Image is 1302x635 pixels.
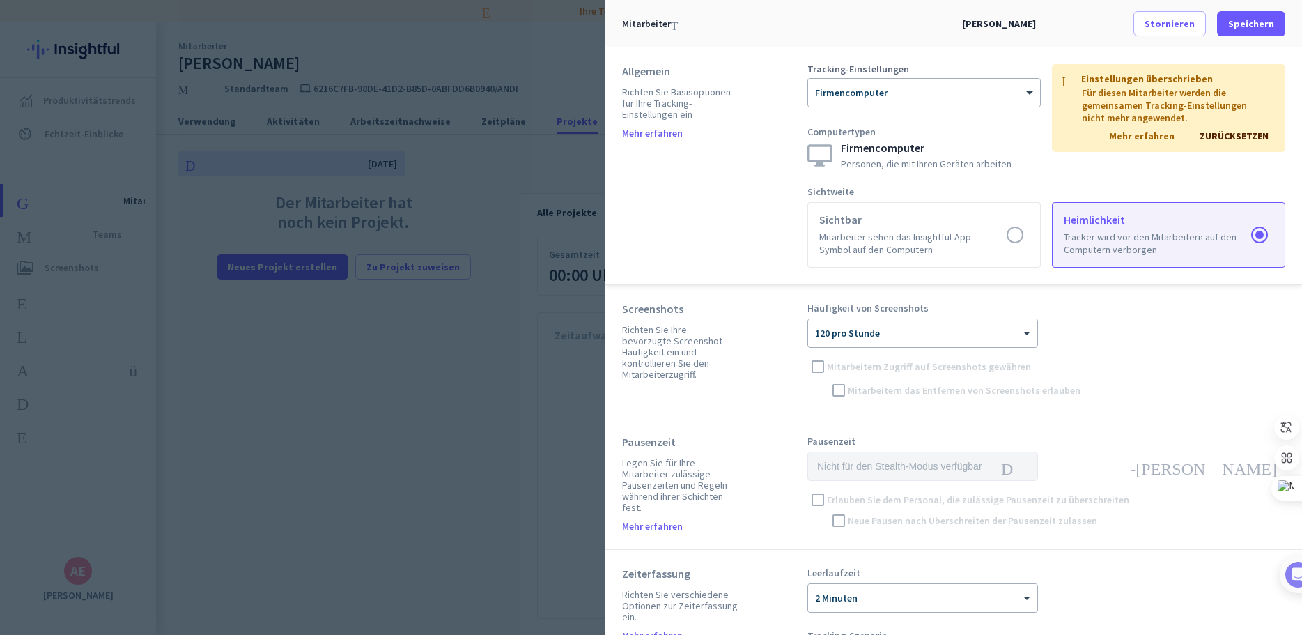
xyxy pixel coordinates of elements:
font: Richten Sie verschiedene Optionen zur Zeiterfassung ein. [622,588,738,623]
font: Computertypen [807,125,876,138]
font: Personen, die mit Ihren Geräten arbeiten [841,158,1012,170]
font: helfen [1132,494,1207,506]
font: Einstellungen überschrieben [1081,72,1213,85]
font: Sichtweite [807,185,854,198]
font: Mehr erfahren [622,520,683,533]
font: helfen [858,435,933,447]
font: Stornieren [1145,17,1195,30]
font: [PERSON_NAME] [962,17,1036,30]
input: Nicht für den Stealth-Modus verfügbar [807,452,1038,481]
font: ZURÜCKSETZEN [1200,130,1269,142]
font: Info [1062,74,1103,86]
font: Mehr erfahren [622,127,683,139]
font: Pausenzeit [622,435,676,449]
a: Mehr erfahren [622,128,683,138]
font: Firmencomputer [841,141,924,155]
button: Stornieren [1133,11,1206,36]
font: Allgemein [622,64,670,78]
font: Tastaturpfeil nach rechts [671,18,962,30]
app-radio-card: Heimlichkeit [1052,202,1285,268]
button: Speichern [1217,11,1285,36]
font: helfen [878,125,954,138]
font: Für diesen Mitarbeiter werden die gemeinsamen Tracking-Einstellungen nicht mehr angewendet. [1082,86,1247,124]
font: Häufigkeit von Screenshots [807,302,929,314]
font: Leerlaufzeit [807,567,860,579]
font: Richten Sie Basisoptionen für Ihre Tracking-Einstellungen ein [622,86,731,121]
font: helfen [863,567,938,579]
img: Monitor [807,144,832,167]
font: helfen [931,302,1007,314]
a: Mehr erfahren [1109,130,1175,142]
font: Pausenzeit [807,435,855,447]
font: Richten Sie Ihre bevorzugte Screenshot-Häufigkeit ein und kontrollieren Sie den Mitarbeiterzugriff. [622,323,725,381]
font: Screenshots [622,302,683,316]
font: helfen [1100,514,1175,527]
font: Speichern [1228,17,1274,30]
font: helfen [857,185,932,198]
font: Legen Sie für Ihre Mitarbeiter zulässige Pausenzeiten und Regeln während ihrer Schichten fest. [622,457,727,514]
font: Mitarbeiter [622,17,671,30]
font: Zeiterfassung [622,567,690,581]
app-radio-card: Sichtbar [807,202,1041,268]
a: Mehr erfahren [622,521,683,531]
font: Tracking-Einstellungen [807,63,909,75]
font: Dropdown-[PERSON_NAME] [1001,458,1277,475]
